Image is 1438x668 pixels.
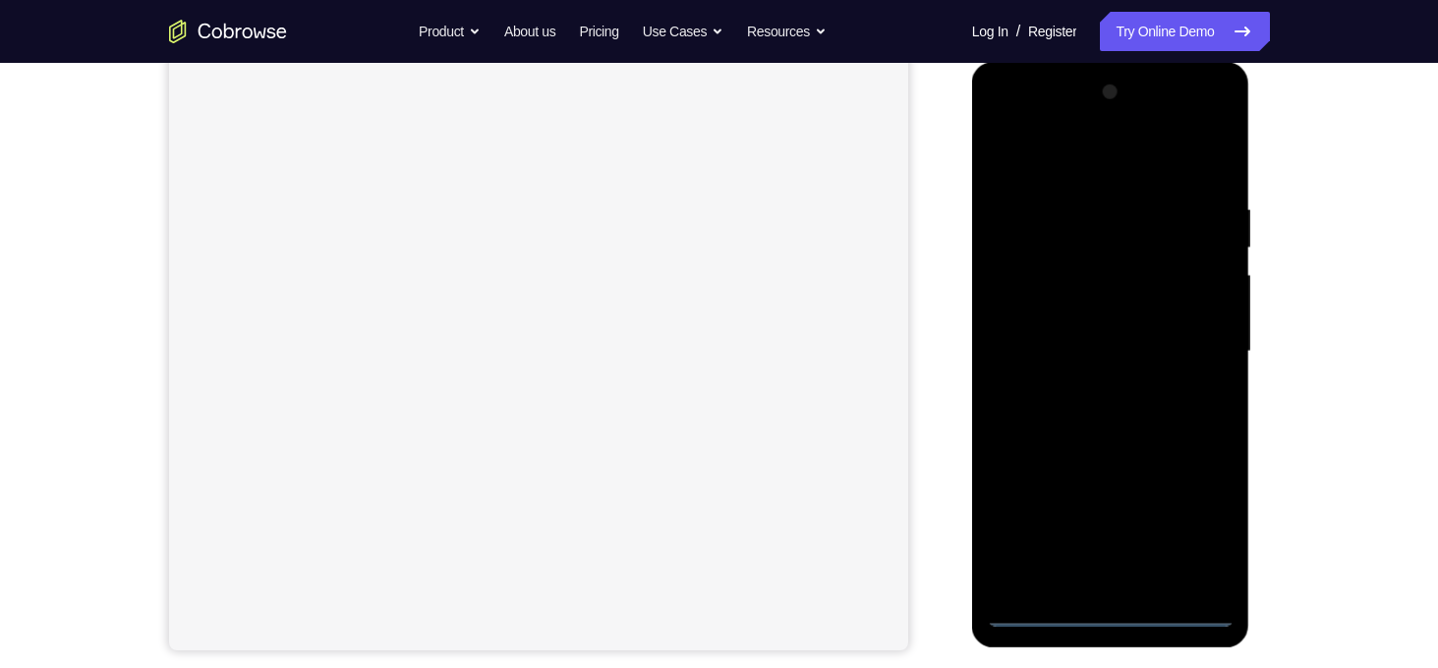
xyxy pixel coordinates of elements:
button: Use Cases [643,12,723,51]
a: Log In [972,12,1008,51]
a: Pricing [579,12,618,51]
a: Go to the home page [169,20,287,43]
a: About us [504,12,555,51]
button: Product [419,12,481,51]
button: Resources [747,12,827,51]
a: Try Online Demo [1100,12,1269,51]
a: Register [1028,12,1076,51]
span: / [1016,20,1020,43]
